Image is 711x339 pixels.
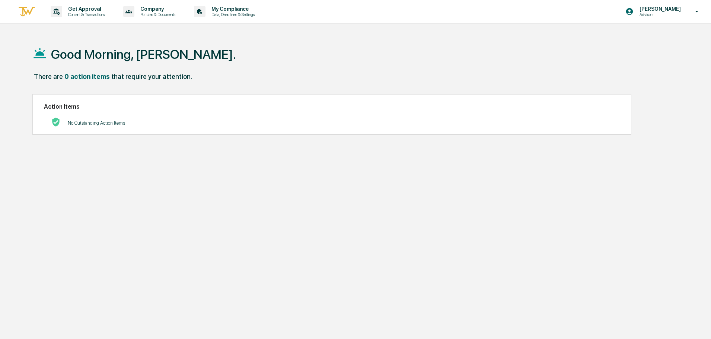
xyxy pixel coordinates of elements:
h2: Action Items [44,103,620,110]
p: Content & Transactions [62,12,108,17]
div: 0 action items [64,73,110,80]
p: No Outstanding Action Items [68,120,125,126]
div: There are [34,73,63,80]
p: Policies & Documents [134,12,179,17]
p: [PERSON_NAME] [634,6,685,12]
p: Get Approval [62,6,108,12]
div: that require your attention. [111,73,192,80]
img: logo [18,6,36,18]
p: Company [134,6,179,12]
img: No Actions logo [51,118,60,127]
h1: Good Morning, [PERSON_NAME]. [51,47,236,62]
p: Advisors [634,12,685,17]
p: My Compliance [205,6,258,12]
p: Data, Deadlines & Settings [205,12,258,17]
